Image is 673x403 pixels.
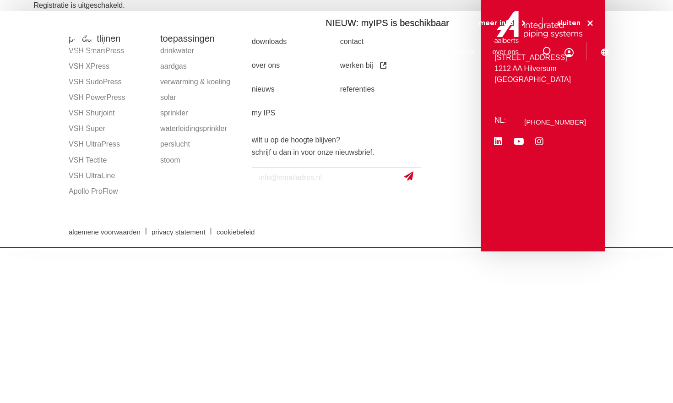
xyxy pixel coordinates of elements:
[295,34,320,69] a: markten
[69,168,151,184] a: VSH UltraLine
[160,136,243,152] a: perslucht
[398,34,431,69] a: downloads
[557,20,581,27] span: sluiten
[210,229,261,235] a: cookiebeleid
[69,74,151,90] a: VSH SudoPress
[404,171,413,181] img: send.svg
[160,105,243,121] a: sprinkler
[152,229,206,235] span: privacy statement
[252,30,477,125] nav: Menu
[62,229,147,235] a: algemene voorwaarden
[494,115,509,126] p: NL:
[247,34,519,69] nav: Menu
[69,229,141,235] span: algemene voorwaarden
[247,34,277,69] a: producten
[338,34,379,69] a: toepassingen
[69,90,151,105] a: VSH PowerPress
[160,90,243,105] a: solar
[326,18,449,28] span: NIEUW: myIPS is beschikbaar
[69,136,151,152] a: VSH UltraPress
[479,19,527,27] a: meer info
[252,148,374,156] strong: schrijf u dan in voor onze nieuwsbrief.
[557,19,594,27] a: sluiten
[252,167,421,188] input: info@emailadres.nl
[252,101,340,125] a: my IPS
[252,196,391,231] iframe: reCAPTCHA
[69,105,151,121] a: VSH Shurjoint
[145,229,212,235] a: privacy statement
[252,136,340,144] strong: wilt u op de hoogte blijven?
[69,152,151,168] a: VSH Tectite
[524,119,586,125] a: [PHONE_NUMBER]
[160,121,243,136] a: waterleidingsprinkler
[69,121,151,136] a: VSH Super
[479,20,514,27] span: meer info
[449,34,474,69] a: services
[69,184,151,199] a: Apollo ProFlow
[160,74,243,90] a: verwarming & koeling
[217,229,255,235] span: cookiebeleid
[340,77,429,101] a: referenties
[160,152,243,168] a: stoom
[492,34,519,69] a: over ons
[252,77,340,101] a: nieuws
